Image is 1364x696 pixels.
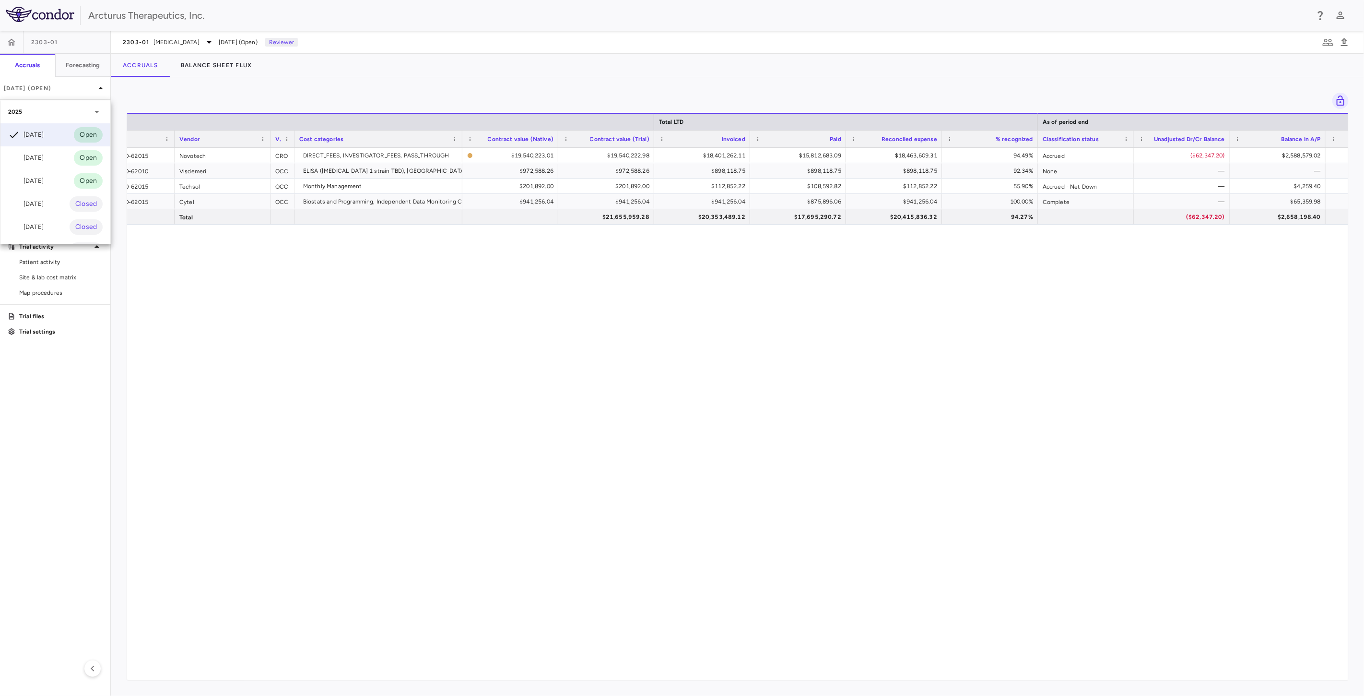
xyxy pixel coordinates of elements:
span: Closed [70,222,103,232]
div: [DATE] [8,221,44,233]
div: [DATE] [8,175,44,187]
div: [DATE] [8,152,44,164]
div: 2025 [0,100,110,123]
span: Open [74,153,103,163]
div: [DATE] [8,198,44,210]
span: Open [74,130,103,140]
span: Open [74,176,103,186]
p: 2025 [8,108,23,116]
span: Closed [70,199,103,209]
div: [DATE] [8,129,44,141]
